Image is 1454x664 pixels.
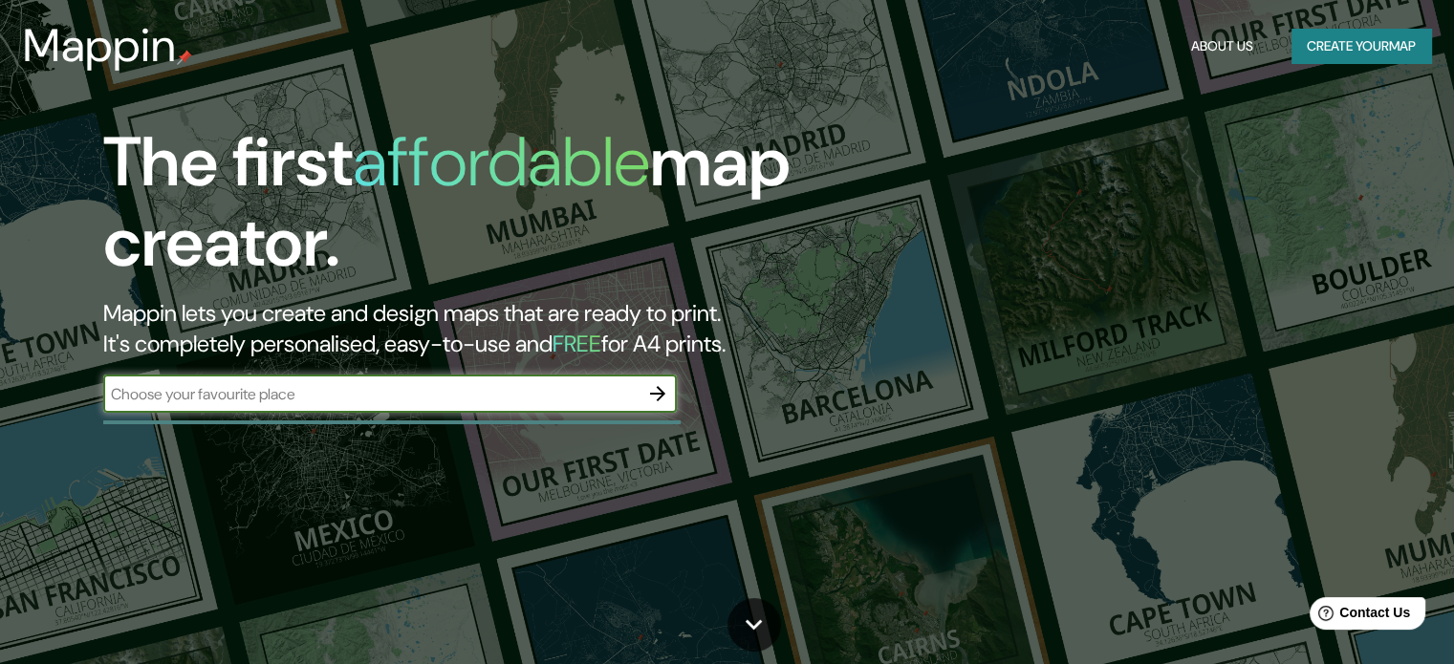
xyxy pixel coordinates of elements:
h3: Mappin [23,19,177,73]
iframe: Help widget launcher [1284,589,1433,643]
h2: Mappin lets you create and design maps that are ready to print. It's completely personalised, eas... [103,298,831,359]
button: About Us [1183,29,1261,64]
img: mappin-pin [177,50,192,65]
button: Create yourmap [1291,29,1431,64]
input: Choose your favourite place [103,383,639,405]
h1: The first map creator. [103,122,831,298]
h1: affordable [353,118,650,206]
h5: FREE [553,329,601,358]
